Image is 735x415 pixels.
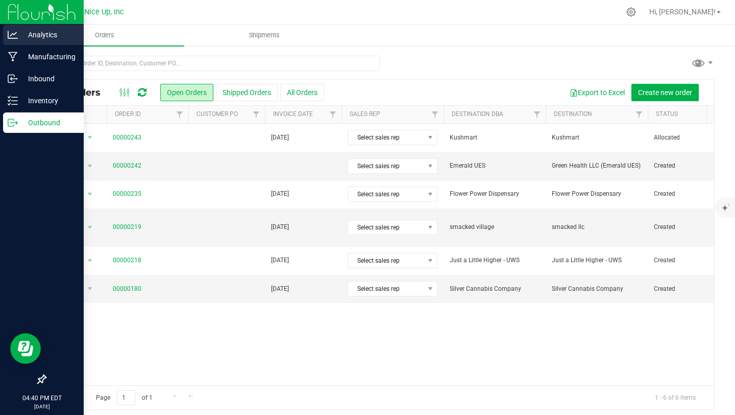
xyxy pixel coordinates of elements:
a: Filter [529,106,546,123]
span: Orders [81,31,128,40]
button: Open Orders [160,84,213,101]
span: Just a Little Higher - UWS [450,256,540,265]
inline-svg: Inbound [8,74,18,84]
span: 1 - 6 of 6 items [647,390,704,405]
button: Export to Excel [563,84,631,101]
inline-svg: Inventory [8,96,18,106]
a: Sales Rep [350,110,380,118]
p: Inbound [18,73,79,85]
span: Select sales rep [348,159,424,173]
span: Allocated [654,133,718,143]
span: Flower Power Dispensary [552,189,642,199]
input: Search Order ID, Destination, Customer PO... [45,56,380,71]
span: Select sales rep [348,220,424,235]
span: Select sales rep [348,282,424,296]
a: Customer PO [197,110,238,118]
p: 04:40 PM EDT [5,394,79,403]
a: 00000219 [113,222,141,232]
a: Filter [427,106,444,123]
span: Created [654,161,718,171]
a: Destination DBA [452,110,503,118]
a: Filter [325,106,341,123]
span: Create new order [638,88,692,97]
button: Create new order [631,84,699,101]
span: Kushmart [552,133,642,143]
a: Filter [631,106,648,123]
span: [DATE] [271,189,289,199]
span: Hi, [PERSON_NAME]! [649,8,716,16]
span: [DATE] [271,133,289,143]
a: Orders [24,25,184,46]
a: Invoice Date [273,110,313,118]
a: 00000235 [113,189,141,199]
a: 00000218 [113,256,141,265]
a: Order ID [115,110,141,118]
span: Flower Power Dispensary [450,189,540,199]
span: Nice Up, Inc [84,8,124,16]
input: 1 [117,390,135,406]
span: [DATE] [271,284,289,294]
span: select [84,159,96,173]
span: Kushmart [450,133,540,143]
span: select [84,187,96,201]
span: select [84,253,96,268]
a: Destination [554,110,592,118]
button: Shipped Orders [216,84,278,101]
span: Page of 1 [87,390,161,406]
p: Outbound [18,117,79,129]
inline-svg: Manufacturing [8,52,18,62]
a: 00000242 [113,161,141,171]
p: Analytics [18,29,79,41]
span: select [84,130,96,145]
span: Just a Little Higher - UWS [552,256,642,265]
span: select [84,220,96,235]
p: Inventory [18,95,79,107]
span: Select sales rep [348,130,424,145]
span: [DATE] [271,222,289,232]
span: [DATE] [271,256,289,265]
span: Silver Cannabis Company [552,284,642,294]
p: [DATE] [5,403,79,410]
inline-svg: Analytics [8,30,18,40]
button: All Orders [280,84,324,101]
span: Emerald UES [450,161,540,171]
span: select [84,282,96,296]
a: Shipments [184,25,344,46]
span: Select sales rep [348,187,424,201]
a: Status [656,110,678,118]
span: Created [654,189,718,199]
div: Manage settings [625,7,638,17]
a: Filter [248,106,265,123]
inline-svg: Outbound [8,118,18,128]
span: Created [654,256,718,265]
p: Manufacturing [18,51,79,63]
a: Filter [171,106,188,123]
iframe: Resource center [10,333,41,364]
a: 00000243 [113,133,141,143]
span: Select sales rep [348,253,424,268]
span: Created [654,222,718,232]
span: smacked village [450,222,540,232]
a: 00000180 [113,284,141,294]
span: Green Health LLC (Emerald UES) [552,161,642,171]
span: smacked llc [552,222,642,232]
span: Shipments [235,31,293,40]
span: Created [654,284,718,294]
span: Silver Cannabis Company [450,284,540,294]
